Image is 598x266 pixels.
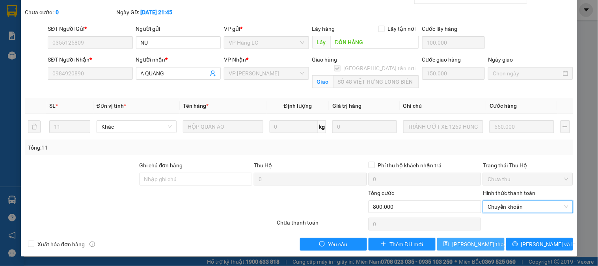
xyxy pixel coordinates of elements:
span: Yêu cầu [328,240,347,249]
span: printer [512,241,518,247]
span: Giao [312,75,333,88]
input: Ghi chú đơn hàng [140,173,253,185]
input: Dọc đường [330,36,419,49]
span: Lấy tận nơi [385,24,419,33]
input: Ngày giao [493,69,561,78]
span: save [443,241,449,247]
span: [PERSON_NAME] thay đổi [452,240,515,249]
span: VP Nhận [224,56,246,63]
label: Hình thức thanh toán [483,190,535,196]
input: 0 [332,120,397,133]
input: Cước giao hàng [422,67,485,80]
span: Đơn vị tính [97,103,126,109]
th: Ghi chú [400,98,486,114]
div: Trạng thái Thu Hộ [483,161,573,170]
span: Lấy hàng [312,26,335,32]
b: 0 [56,9,59,15]
div: Chưa thanh toán [276,218,367,232]
span: Chưa thu [488,173,568,185]
input: Cước lấy hàng [422,36,485,49]
span: Tổng cước [369,190,395,196]
label: Ghi chú đơn hàng [140,162,183,169]
span: Giao hàng [312,56,337,63]
h2: 44LK9PMC [4,46,63,59]
span: Cước hàng [490,103,517,109]
label: Cước giao hàng [422,56,461,63]
span: user-add [210,70,216,77]
span: Lấy [312,36,330,49]
button: exclamation-circleYêu cầu [300,238,367,251]
span: VP Hàng LC [229,37,304,49]
span: plus [381,241,386,247]
span: Chuyển khoản [488,201,568,213]
label: Cước lấy hàng [422,26,458,32]
span: Định lượng [284,103,312,109]
span: Tên hàng [183,103,209,109]
button: plus [561,120,570,133]
span: VP Gia Lâm [229,67,304,79]
span: Thêm ĐH mới [389,240,423,249]
b: [DOMAIN_NAME] [105,6,190,19]
span: exclamation-circle [319,241,325,247]
h2: VP Nhận: VP Nhận 779 Giải Phóng [41,46,190,120]
div: SĐT Người Gửi [48,24,132,33]
div: Người gửi [136,24,221,33]
div: SĐT Người Nhận [48,55,132,64]
span: info-circle [89,242,95,247]
input: VD: Bàn, Ghế [183,120,263,133]
span: SL [49,103,56,109]
button: delete [28,120,41,133]
b: [DATE] 21:45 [141,9,173,15]
span: Xuất hóa đơn hàng [34,240,88,249]
input: Giao tận nơi [333,75,419,88]
img: logo.jpg [4,6,44,46]
div: Chưa cước : [25,8,115,17]
span: [GEOGRAPHIC_DATA] tận nơi [341,64,419,73]
b: Sao Việt [48,19,96,32]
label: Ngày giao [488,56,513,63]
span: Thu Hộ [254,162,272,169]
button: printer[PERSON_NAME] và In [506,238,573,251]
span: Khác [101,121,172,133]
button: save[PERSON_NAME] thay đổi [437,238,504,251]
div: Ngày GD: [117,8,207,17]
span: Phí thu hộ khách nhận trả [375,161,445,170]
input: 0 [490,120,554,133]
button: plusThêm ĐH mới [369,238,436,251]
span: kg [318,120,326,133]
input: Ghi Chú [403,120,483,133]
div: VP gửi [224,24,309,33]
div: Tổng: 11 [28,143,231,152]
div: Người nhận [136,55,221,64]
span: Giá trị hàng [332,103,361,109]
span: [PERSON_NAME] và In [521,240,576,249]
